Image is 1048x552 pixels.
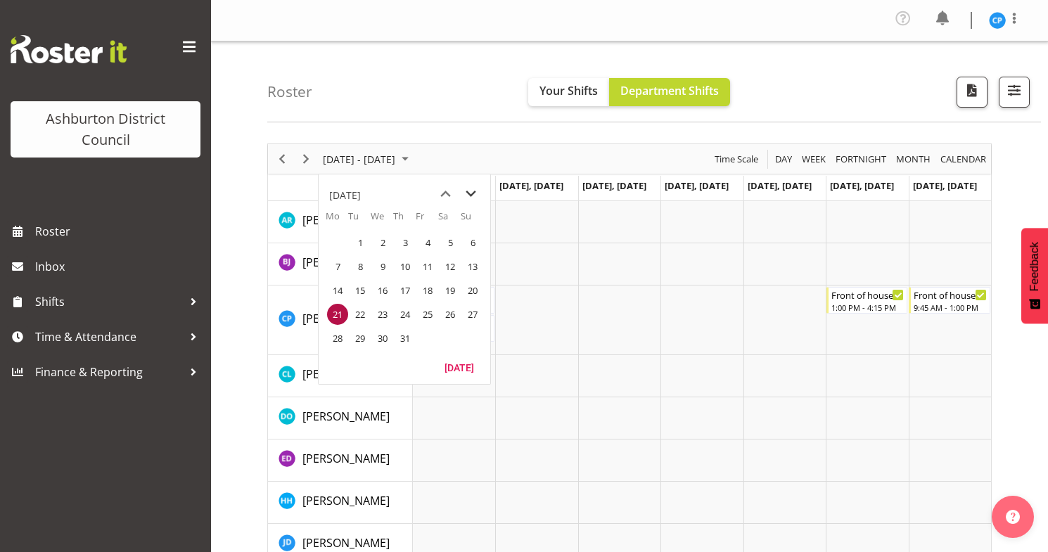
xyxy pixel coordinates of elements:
[395,304,416,325] span: Thursday, July 24, 2025
[999,77,1030,108] button: Filter Shifts
[395,256,416,277] span: Thursday, July 10, 2025
[458,181,483,207] button: next month
[440,256,461,277] span: Saturday, July 12, 2025
[35,291,183,312] span: Shifts
[326,302,348,326] td: Monday, July 21, 2025
[417,232,438,253] span: Friday, July 4, 2025
[371,210,393,231] th: We
[348,210,371,231] th: Tu
[321,150,397,168] span: [DATE] - [DATE]
[957,77,988,108] button: Download a PDF of the roster according to the set date range.
[302,212,390,229] a: [PERSON_NAME]
[11,35,127,63] img: Rosterit website logo
[939,150,988,168] span: calendar
[909,287,990,314] div: Charin Phumcharoen"s event - Front of house - Weekend Begin From Sunday, July 27, 2025 at 9:45:00...
[350,256,371,277] span: Tuesday, July 8, 2025
[294,144,318,174] div: Next
[268,201,413,243] td: Andrew Rankin resource
[440,280,461,301] span: Saturday, July 19, 2025
[417,304,438,325] span: Friday, July 25, 2025
[372,304,393,325] span: Wednesday, July 23, 2025
[834,150,888,168] span: Fortnight
[350,328,371,349] span: Tuesday, July 29, 2025
[539,83,598,98] span: Your Shifts
[350,304,371,325] span: Tuesday, July 22, 2025
[748,179,812,192] span: [DATE], [DATE]
[395,232,416,253] span: Thursday, July 3, 2025
[302,451,390,466] span: [PERSON_NAME]
[350,280,371,301] span: Tuesday, July 15, 2025
[270,144,294,174] div: Previous
[268,285,413,355] td: Charin Phumcharoen resource
[267,84,312,100] h4: Roster
[417,256,438,277] span: Friday, July 11, 2025
[372,232,393,253] span: Wednesday, July 2, 2025
[35,221,204,242] span: Roster
[713,150,760,168] span: Time Scale
[350,232,371,253] span: Tuesday, July 1, 2025
[302,534,390,551] a: [PERSON_NAME]
[35,361,183,383] span: Finance & Reporting
[268,439,413,482] td: Esther Deans resource
[433,181,458,207] button: previous month
[800,150,827,168] span: Week
[1028,242,1041,291] span: Feedback
[462,304,483,325] span: Sunday, July 27, 2025
[273,150,292,168] button: Previous
[417,280,438,301] span: Friday, July 18, 2025
[938,150,989,168] button: Month
[989,12,1006,29] img: charin-phumcharoen11025.jpg
[895,150,932,168] span: Month
[395,328,416,349] span: Thursday, July 31, 2025
[302,450,390,467] a: [PERSON_NAME]
[321,150,415,168] button: July 21 - 27, 2025
[35,256,204,277] span: Inbox
[329,181,361,210] div: title
[461,210,483,231] th: Su
[416,210,438,231] th: Fr
[462,256,483,277] span: Sunday, July 13, 2025
[831,302,904,313] div: 1:00 PM - 4:15 PM
[609,78,730,106] button: Department Shifts
[894,150,933,168] button: Timeline Month
[302,492,390,509] a: [PERSON_NAME]
[620,83,719,98] span: Department Shifts
[462,232,483,253] span: Sunday, July 6, 2025
[393,210,416,231] th: Th
[438,210,461,231] th: Sa
[528,78,609,106] button: Your Shifts
[302,493,390,508] span: [PERSON_NAME]
[302,311,390,326] span: [PERSON_NAME]
[302,535,390,551] span: [PERSON_NAME]
[830,179,894,192] span: [DATE], [DATE]
[499,179,563,192] span: [DATE], [DATE]
[302,310,390,327] a: [PERSON_NAME]
[1021,228,1048,323] button: Feedback - Show survey
[302,366,480,383] a: [PERSON_NAME] [PERSON_NAME]
[302,408,390,425] a: [PERSON_NAME]
[440,232,461,253] span: Saturday, July 5, 2025
[1006,510,1020,524] img: help-xxl-2.png
[327,328,348,349] span: Monday, July 28, 2025
[302,409,390,424] span: [PERSON_NAME]
[327,304,348,325] span: Monday, July 21, 2025
[302,255,390,270] span: [PERSON_NAME]
[800,150,829,168] button: Timeline Week
[302,254,390,271] a: [PERSON_NAME]
[372,280,393,301] span: Wednesday, July 16, 2025
[268,397,413,439] td: Denise O'Halloran resource
[773,150,795,168] button: Timeline Day
[462,280,483,301] span: Sunday, July 20, 2025
[25,108,186,150] div: Ashburton District Council
[914,288,986,302] div: Front of house - Weekend
[268,355,413,397] td: Connor Lysaght resource
[914,302,986,313] div: 9:45 AM - 1:00 PM
[712,150,761,168] button: Time Scale
[327,256,348,277] span: Monday, July 7, 2025
[268,482,413,524] td: Hannah Herbert-Olsen resource
[302,212,390,228] span: [PERSON_NAME]
[35,326,183,347] span: Time & Attendance
[326,210,348,231] th: Mo
[372,256,393,277] span: Wednesday, July 9, 2025
[297,150,316,168] button: Next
